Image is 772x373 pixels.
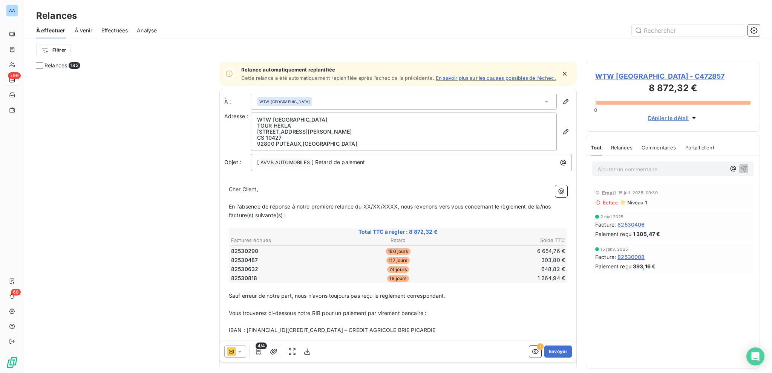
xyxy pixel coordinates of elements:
span: Effectuées [101,27,128,34]
span: 182 [69,62,80,69]
span: Adresse : [224,113,248,119]
p: [STREET_ADDRESS][PERSON_NAME] [257,129,550,135]
td: 1 264,94 € [454,274,565,282]
span: Facture : [595,253,616,261]
span: 117 jours [386,257,409,264]
span: 15 juil. 2025, 09:30 [618,190,658,195]
span: 180 jours [386,248,410,255]
img: Logo LeanPay [6,356,18,368]
td: 6 654,76 € [454,247,565,255]
span: 82530406 [617,221,645,228]
span: 82530290 [231,247,258,255]
span: Paiement reçu [595,262,631,270]
th: Factures échues [231,236,342,244]
span: [ [257,159,259,165]
th: Retard [343,236,454,244]
span: 82530008 [617,253,645,261]
span: Vous trouverez ci-dessous notre RIB pour un paiement par virement bancaire : [229,310,426,316]
span: Déplier le détail [648,114,689,122]
span: WTW [GEOGRAPHIC_DATA] [259,99,310,104]
span: 82530818 [231,274,257,282]
span: 4/4 [256,343,267,349]
span: Relance automatiquement replanifiée [241,67,556,73]
span: Facture : [595,221,616,228]
th: Solde TTC [454,236,565,244]
h3: 8 872,32 € [595,81,751,96]
span: 18 jours [387,275,409,282]
p: CS 10427 [257,135,550,141]
span: 0 [594,107,597,113]
span: Total TTC à régler : 8 872,32 € [230,228,566,236]
span: Cette relance a été automatiquement replanifiée après l’échec de la précédente. [241,75,434,81]
span: À effectuer [36,27,66,34]
span: Objet : [224,159,241,165]
span: 15 janv. 2025 [600,247,628,251]
td: 303,80 € [454,256,565,264]
span: Relances [611,145,633,151]
td: 648,82 € [454,265,565,273]
span: Commentaires [642,145,676,151]
span: 74 jours [387,266,409,273]
span: 82530632 [231,265,258,273]
div: AA [6,5,18,17]
span: À venir [75,27,92,34]
a: En savoir plus sur les causes possibles de l’échec. [436,75,556,81]
span: AVVB AUTOMOBILES [259,158,311,167]
span: 2 mai 2025 [600,215,624,219]
span: +99 [8,72,21,79]
p: 92800 PUTEAUX , [GEOGRAPHIC_DATA] [257,141,550,147]
span: 1 305,47 € [633,230,660,238]
button: Déplier le détail [646,114,700,122]
p: WTW [GEOGRAPHIC_DATA] [257,117,550,123]
h3: Relances [36,9,77,23]
button: Envoyer [544,346,572,358]
span: 68 [11,289,21,295]
span: Paiement reçu [595,230,631,238]
span: 82530487 [231,256,258,264]
button: Filtrer [36,44,71,56]
span: Tout [591,145,602,151]
span: Cher Client, [229,186,258,192]
span: ] Retard de paiement [312,159,365,165]
span: Portail client [685,145,714,151]
span: Analyse [137,27,157,34]
input: Rechercher [632,24,745,37]
span: Relances [44,62,67,69]
span: Echec [603,199,618,206]
div: grid [36,74,210,373]
label: À : [224,98,251,105]
span: Niveau 1 [626,199,647,206]
span: 393,16 € [633,262,656,270]
span: En l’absence de réponse à notre première relance du XX/XX/XXXX, nous revenons vers vous concernan... [229,203,552,218]
span: Email [602,190,616,196]
span: Sauf erreur de notre part, nous n’avons toujours pas reçu le règlement correspondant. [229,292,446,299]
div: Open Intercom Messenger [746,347,764,365]
span: WTW [GEOGRAPHIC_DATA] - C472857 [595,71,751,81]
span: IBAN : [FINANCIAL_ID][CREDIT_CARD_DATA] – CRÉDIT AGRICOLE BRIE PICARDIE [229,327,436,333]
p: TOUR HEKLA [257,123,550,129]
